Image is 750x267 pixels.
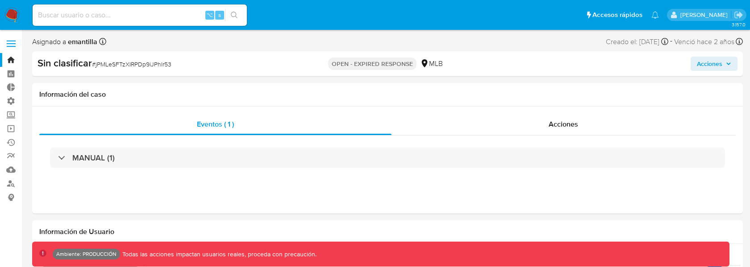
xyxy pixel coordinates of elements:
span: - [670,36,672,48]
p: OPEN - EXPIRED RESPONSE [328,58,417,70]
span: Eventos ( 1 ) [197,119,234,129]
span: Venció hace 2 años [674,37,734,47]
p: Ambiente: PRODUCCIÓN [56,252,117,256]
h1: Información de Usuario [39,227,114,236]
h3: MANUAL (1) [72,153,115,163]
b: emantilla [66,37,97,47]
a: Salir [734,10,743,20]
div: MANUAL (1) [50,148,725,168]
button: Acciones [691,57,737,71]
span: ⌥ [206,11,213,19]
span: s [218,11,221,19]
p: ramiro.carbonell@mercadolibre.com.co [680,11,731,19]
span: # jPMLeSFTzXIRPDp9iJPhlr53 [92,60,171,69]
div: Creado el: [DATE] [606,36,668,48]
span: Accesos rápidos [592,10,642,20]
p: Todas las acciones impactan usuarios reales, proceda con precaución. [120,250,317,259]
span: Acciones [697,57,722,71]
a: Notificaciones [651,11,659,19]
span: Acciones [549,119,578,129]
span: Asignado a [32,37,97,47]
input: Buscar usuario o caso... [33,9,247,21]
h1: Información del caso [39,90,736,99]
b: Sin clasificar [37,56,92,70]
button: search-icon [225,9,243,21]
div: MLB [420,59,443,69]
